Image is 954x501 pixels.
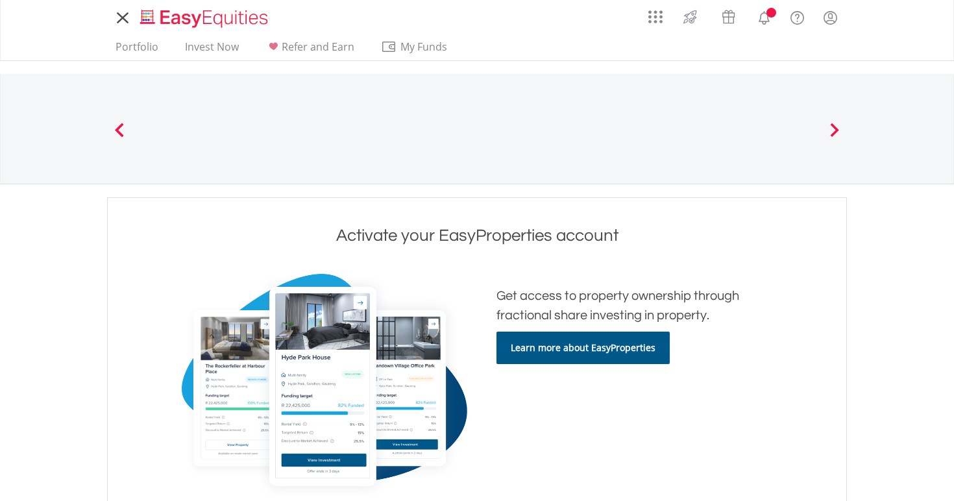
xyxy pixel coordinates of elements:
[709,3,748,27] a: Vouchers
[718,6,739,27] img: vouchers-v2.svg
[180,40,244,60] a: Invest Now
[135,3,273,29] a: Home page
[496,332,670,364] a: Learn more about EasyProperties
[260,40,360,60] a: Refer and Earn
[648,10,663,24] img: grid-menu-icon.svg
[679,6,701,27] img: thrive-v2.svg
[110,40,164,60] a: Portfolio
[381,38,466,55] span: My Funds
[814,3,847,32] a: My Profile
[748,3,781,29] a: Notifications
[282,40,354,54] span: Refer and Earn
[111,224,843,247] h1: Activate your EasyProperties account
[138,8,273,29] img: EasyEquities_Logo.png
[640,3,671,24] a: AppsGrid
[781,3,814,29] a: FAQ's and Support
[496,286,763,325] h2: Get access to property ownership through fractional share investing in property.
[182,273,467,500] img: Cards showing screenshots of EasyProperties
